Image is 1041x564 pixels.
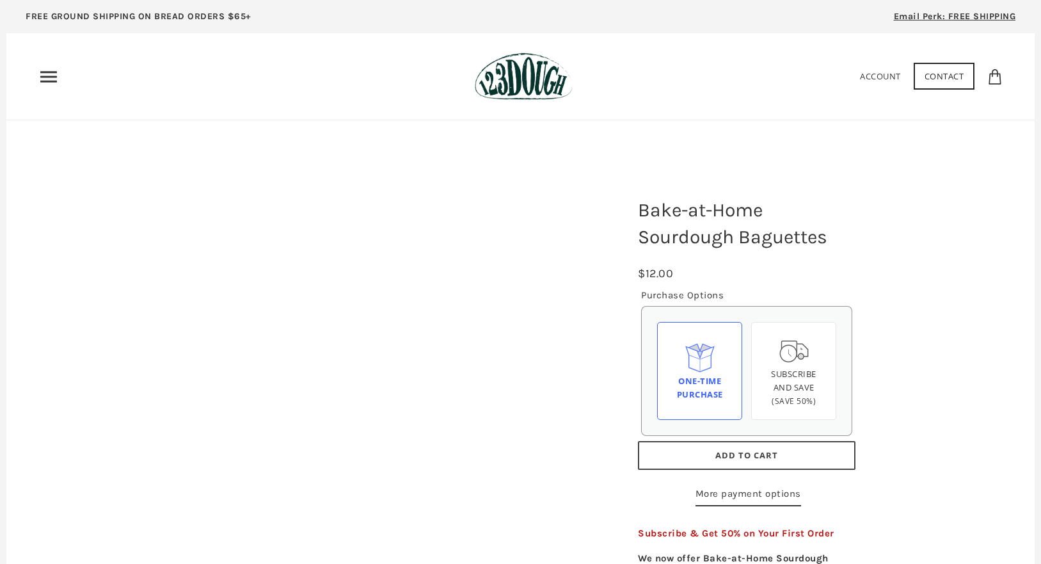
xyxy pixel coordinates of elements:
span: (Save 50%) [772,396,816,407]
h1: Bake-at-Home Sourdough Baguettes [628,190,865,257]
nav: Primary [38,67,59,87]
a: Contact [914,63,975,90]
legend: Purchase Options [641,287,724,303]
p: FREE GROUND SHIPPING ON BREAD ORDERS $65+ [26,10,251,24]
span: Email Perk: FREE SHIPPING [894,11,1016,22]
span: Subscribe & Get 50% on Your First Order [638,528,834,539]
div: $12.00 [638,264,673,283]
a: Account [860,70,901,82]
a: Email Perk: FREE SHIPPING [875,6,1035,33]
span: Subscribe and save [771,368,816,393]
button: Add to Cart [638,441,855,470]
div: One-time Purchase [668,375,731,401]
span: Add to Cart [715,449,778,461]
img: 123Dough Bakery [475,52,573,101]
a: More payment options [695,486,801,506]
a: FREE GROUND SHIPPING ON BREAD ORDERS $65+ [6,6,271,33]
